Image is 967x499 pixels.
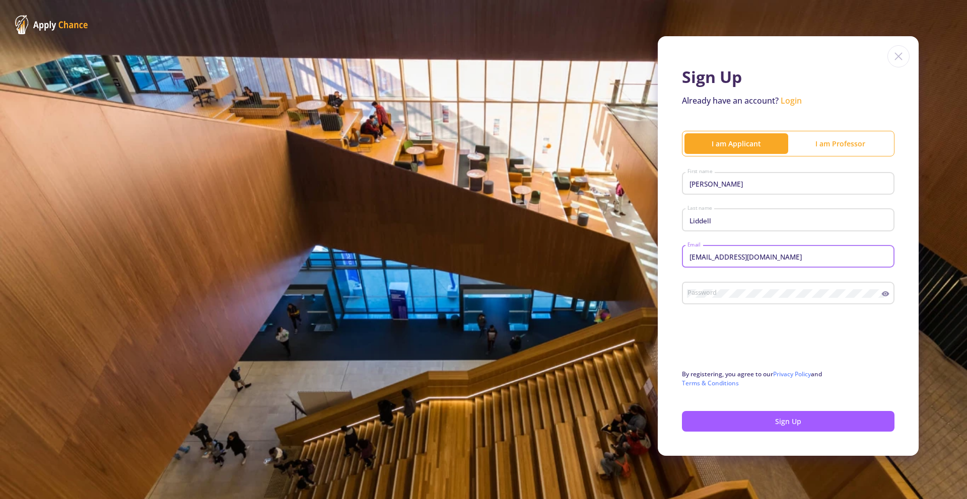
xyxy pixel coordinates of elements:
[682,322,835,362] iframe: reCAPTCHA
[773,370,811,378] a: Privacy Policy
[682,379,739,387] a: Terms & Conditions
[682,411,894,432] button: Sign Up
[788,138,892,149] div: I am Professor
[682,370,894,388] p: By registering, you agree to our and
[684,138,788,149] div: I am Applicant
[682,67,894,87] h1: Sign Up
[682,95,894,107] p: Already have an account?
[887,45,910,67] img: close icon
[15,15,88,34] img: ApplyChance Logo
[781,95,802,106] a: Login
